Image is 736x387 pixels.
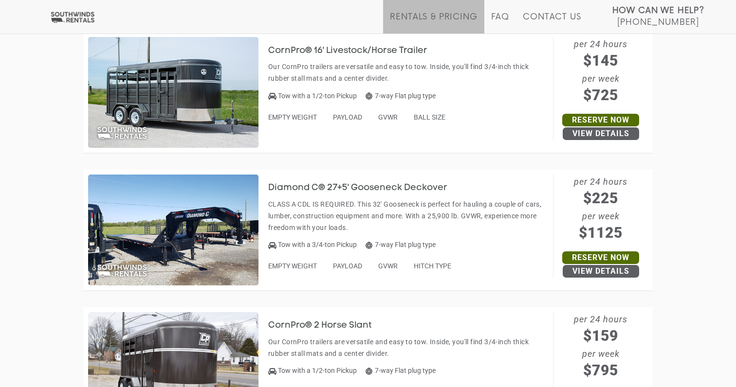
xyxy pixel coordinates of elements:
a: Rentals & Pricing [390,12,477,34]
span: EMPTY WEIGHT [268,262,317,270]
span: per 24 hours per week [553,175,648,244]
span: 7-way Flat plug type [366,241,436,248]
span: $145 [553,50,648,71]
a: Contact Us [523,12,581,34]
span: per 24 hours per week [553,37,648,106]
span: $225 [553,187,648,209]
a: Diamond C® 27+5' Gooseneck Deckover [268,184,462,192]
a: CornPro® 16' Livestock/Horse Trailer [268,46,442,54]
h3: Diamond C® 27+5' Gooseneck Deckover [268,183,462,193]
a: CornPro® 2 Horse Slant [268,321,386,329]
span: per 24 hours per week [553,312,648,381]
h3: CornPro® 16' Livestock/Horse Trailer [268,46,442,56]
span: [PHONE_NUMBER] [617,18,699,27]
p: Our CornPro trailers are versatile and easy to tow. Inside, you'll find 3/4-inch thick rubber sta... [268,61,548,84]
span: Tow with a 3/4-ton Pickup [278,241,357,248]
img: SW041 - Diamond C 27+5' Gooseneck Deckover [88,175,258,285]
span: GVWR [378,113,398,121]
span: GVWR [378,262,398,270]
span: $725 [553,84,648,106]
span: $159 [553,325,648,347]
span: 7-way Flat plug type [366,92,436,100]
span: $795 [553,359,648,381]
span: Tow with a 1/2-ton Pickup [278,367,357,374]
a: FAQ [491,12,510,34]
span: 7-way Flat plug type [366,367,436,374]
p: Our CornPro trailers are versatile and easy to tow. Inside, you'll find 3/4-inch thick rubber sta... [268,336,548,359]
a: Reserve Now [562,114,639,126]
strong: How Can We Help? [612,6,704,16]
span: $1125 [553,222,648,244]
p: CLASS A CDL IS REQUIRED. This 32' Gooseneck is perfect for hauling a couple of cars, lumber, cons... [268,198,548,233]
a: Reserve Now [562,251,639,264]
img: SW038 - CornPro 16' Livestock/Horse Trailer [88,37,258,148]
img: Southwinds Rentals Logo [49,11,96,23]
span: PAYLOAD [333,113,362,121]
span: HITCH TYPE [414,262,451,270]
span: EMPTY WEIGHT [268,113,317,121]
span: Tow with a 1/2-ton Pickup [278,92,357,100]
a: View Details [563,265,639,278]
span: BALL SIZE [414,113,445,121]
a: How Can We Help? [PHONE_NUMBER] [612,5,704,26]
a: View Details [563,127,639,140]
span: PAYLOAD [333,262,362,270]
h3: CornPro® 2 Horse Slant [268,321,386,331]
